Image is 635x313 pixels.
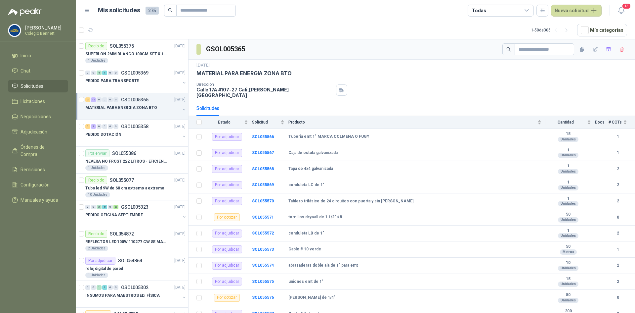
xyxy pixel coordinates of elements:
[558,169,578,174] div: Unidades
[174,43,186,49] p: [DATE]
[545,180,591,185] b: 1
[288,134,369,139] b: Tuberia emt 1" MARCA COLMENA O FUGY
[91,285,96,290] div: 0
[97,205,102,209] div: 3
[252,183,274,187] a: SOL055569
[21,181,50,188] span: Configuración
[558,137,578,142] div: Unidades
[558,201,578,206] div: Unidades
[252,199,274,203] a: SOL055570
[8,80,68,92] a: Solicitudes
[113,124,118,129] div: 0
[545,260,591,266] b: 10
[252,134,274,139] a: SOL055566
[85,105,157,111] p: MATERIAL PARA ENERGIA ZONA BTO
[288,295,335,300] b: [PERSON_NAME] de 1/4"
[85,42,107,50] div: Recibido
[545,164,591,169] b: 1
[110,232,134,236] p: SOL054872
[102,97,107,102] div: 0
[288,263,358,268] b: abrazaderas doble ala de 1" para emt
[609,150,627,156] b: 1
[252,167,274,171] a: SOL055568
[85,149,109,157] div: Por enviar
[8,8,42,16] img: Logo peakr
[112,151,136,156] p: SOL055086
[196,87,333,98] p: Calle 17A #107-27 Cali , [PERSON_NAME][GEOGRAPHIC_DATA]
[558,153,578,158] div: Unidades
[609,294,627,301] b: 0
[85,158,168,165] p: NEVERA NO FROST 222 LITROS - EFICIENCIA ENERGETICA A
[8,194,68,206] a: Manuales y ayuda
[609,246,627,253] b: 1
[110,44,134,48] p: SOL055375
[113,71,118,75] div: 0
[25,31,66,35] p: Colegio Bennett
[288,215,342,220] b: tornillos drywall de 1 1/2" #8
[21,82,43,90] span: Solicitudes
[102,124,107,129] div: 0
[25,26,66,30] p: [PERSON_NAME]
[85,273,108,278] div: 1 Unidades
[98,6,140,15] h1: Mis solicitudes
[91,97,96,102] div: 15
[174,124,186,130] p: [DATE]
[174,150,186,157] p: [DATE]
[531,25,572,35] div: 1 - 50 de 305
[558,282,578,287] div: Unidades
[206,120,243,125] span: Estado
[174,258,186,264] p: [DATE]
[21,67,30,75] span: Chat
[8,163,68,176] a: Remisiones
[108,205,113,209] div: 0
[8,110,68,123] a: Negociaciones
[212,181,242,189] div: Por adjudicar
[108,97,113,102] div: 0
[288,150,338,156] b: Caja de estufa galvanizada
[288,279,323,285] b: uniones emt de 1"
[174,70,186,76] p: [DATE]
[252,279,274,284] b: SOL055575
[252,247,274,252] b: SOL055573
[609,262,627,269] b: 2
[560,249,577,255] div: Metros
[121,124,148,129] p: GSOL005358
[85,51,168,57] p: SUPERLON 2MM BLANCO 100CM SET X 150 METROS
[121,97,148,102] p: GSOL005365
[196,82,333,87] p: Dirección
[85,230,107,238] div: Recibido
[196,105,219,112] div: Solicitudes
[212,245,242,253] div: Por adjudicar
[110,178,134,183] p: SOL055077
[118,258,142,263] p: SOL054864
[196,62,210,69] p: [DATE]
[85,123,187,144] a: 1 3 0 0 0 0 GSOL005358[DATE] PEDIDO DOTACIÓN
[545,116,595,129] th: Cantidad
[85,97,90,102] div: 2
[609,134,627,140] b: 1
[545,148,591,153] b: 1
[214,213,240,221] div: Por cotizar
[8,179,68,191] a: Configuración
[609,182,627,188] b: 2
[609,116,635,129] th: # COTs
[174,97,186,103] p: [DATE]
[558,217,578,223] div: Unidades
[85,131,121,138] p: PEDIDO DOTACIÓN
[609,279,627,285] b: 2
[76,227,188,254] a: RecibidoSOL054872[DATE] REFLECTOR LED 100W 110277 CW SE MARCA: PILA BY PHILIPS2 Unidades
[121,71,148,75] p: GSOL005369
[212,149,242,157] div: Por adjudicar
[252,116,288,129] th: Solicitud
[85,192,110,197] div: 10 Unidades
[85,203,187,224] a: 0 0 3 8 0 2 GSOL005323[DATE] PEDIDO OFICINA SEPTIEMBRE
[174,204,186,210] p: [DATE]
[85,246,108,251] div: 2 Unidades
[558,266,578,271] div: Unidades
[76,254,188,281] a: Por adjudicarSOL054864[DATE] reloj digital de pared1 Unidades
[288,199,413,204] b: Tablero trifásico de 24 circuitos con puerta y sin [PERSON_NAME]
